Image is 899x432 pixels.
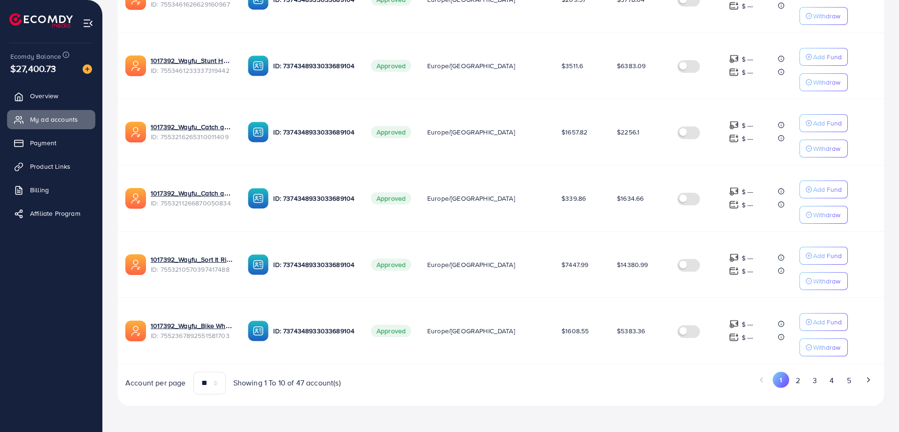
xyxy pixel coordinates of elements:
[799,272,848,290] button: Withdraw
[742,133,753,144] p: $ ---
[729,1,739,11] img: top-up amount
[742,0,753,12] p: $ ---
[273,126,355,138] p: ID: 7374348933033689104
[813,51,842,63] p: Add Fund
[807,372,823,389] button: Go to page 3
[561,260,588,269] span: $7447.99
[729,200,739,210] img: top-up amount
[427,326,515,336] span: Europe/[GEOGRAPHIC_DATA]
[248,188,269,209] img: ic-ba-acc.ded83a64.svg
[508,372,876,389] ul: Pagination
[30,91,58,101] span: Overview
[30,138,56,148] span: Payment
[7,204,95,223] a: Affiliate Program
[561,326,589,336] span: $1608.55
[729,67,739,77] img: top-up amount
[151,198,233,208] span: ID: 7553211266870050834
[813,250,842,261] p: Add Fund
[799,181,848,198] button: Add Fund
[248,321,269,341] img: ic-ba-acc.ded83a64.svg
[7,86,95,105] a: Overview
[83,64,92,74] img: image
[617,194,644,203] span: $1634.66
[860,372,876,388] button: Go to next page
[813,118,842,129] p: Add Fund
[151,122,233,132] a: 1017392_Wayfu_Catch and Feed_AND (2)
[617,260,648,269] span: $14380.99
[813,275,840,287] p: Withdraw
[799,73,848,91] button: Withdraw
[7,110,95,129] a: My ad accounts
[617,326,645,336] span: $5383.36
[561,61,583,71] span: $3511.6
[742,266,753,277] p: $ ---
[789,372,806,389] button: Go to page 2
[617,127,639,137] span: $2256.1
[30,185,49,195] span: Billing
[859,390,892,425] iframe: Chat
[151,321,233,340] div: <span class='underline'>1017392_Wayfu_Bike Wheelie_AND (2)</span></br>7552367892551581703
[799,313,848,331] button: Add Fund
[273,60,355,71] p: ID: 7374348933033689104
[151,122,233,141] div: <span class='underline'>1017392_Wayfu_Catch and Feed_AND (2)</span></br>7553216265310011409
[371,60,411,72] span: Approved
[561,127,587,137] span: $1657.82
[7,157,95,176] a: Product Links
[7,181,95,199] a: Billing
[371,259,411,271] span: Approved
[151,255,233,274] div: <span class='underline'>1017392_Wayfu_Sort It Right: Relax Puzzle_AND</span></br>7553210570397417488
[9,13,73,28] img: logo
[125,122,146,142] img: ic-ads-acc.e4c84228.svg
[427,61,515,71] span: Europe/[GEOGRAPHIC_DATA]
[813,342,840,353] p: Withdraw
[742,332,753,343] p: $ ---
[125,254,146,275] img: ic-ads-acc.e4c84228.svg
[125,377,186,388] span: Account per page
[729,187,739,196] img: top-up amount
[371,325,411,337] span: Approved
[273,259,355,270] p: ID: 7374348933033689104
[10,52,61,61] span: Ecomdy Balance
[729,253,739,263] img: top-up amount
[125,321,146,341] img: ic-ads-acc.e4c84228.svg
[151,189,233,198] a: 1017392_Wayfu_Catch and Feed_iOS (2)
[799,48,848,66] button: Add Fund
[729,332,739,342] img: top-up amount
[840,372,857,389] button: Go to page 5
[30,209,80,218] span: Affiliate Program
[30,162,70,171] span: Product Links
[813,316,842,328] p: Add Fund
[742,199,753,211] p: $ ---
[729,319,739,329] img: top-up amount
[151,56,233,75] div: <span class='underline'>1017392_Wayfu_Stunt Horizon_iOS (1)</span></br>7553461233337319442
[561,194,586,203] span: $339.86
[125,188,146,209] img: ic-ads-acc.e4c84228.svg
[371,192,411,204] span: Approved
[742,67,753,78] p: $ ---
[151,331,233,340] span: ID: 7552367892551581703
[799,338,848,356] button: Withdraw
[813,209,840,220] p: Withdraw
[742,54,753,65] p: $ ---
[7,134,95,152] a: Payment
[151,56,233,65] a: 1017392_Wayfu_Stunt Horizon_iOS (1)
[248,254,269,275] img: ic-ba-acc.ded83a64.svg
[729,134,739,143] img: top-up amount
[151,66,233,75] span: ID: 7553461233337319442
[233,377,341,388] span: Showing 1 To 10 of 47 account(s)
[823,372,840,389] button: Go to page 4
[427,194,515,203] span: Europe/[GEOGRAPHIC_DATA]
[813,10,840,22] p: Withdraw
[427,260,515,269] span: Europe/[GEOGRAPHIC_DATA]
[83,18,93,29] img: menu
[273,193,355,204] p: ID: 7374348933033689104
[742,120,753,131] p: $ ---
[813,143,840,154] p: Withdraw
[799,206,848,224] button: Withdraw
[799,114,848,132] button: Add Fund
[729,54,739,64] img: top-up amount
[273,325,355,337] p: ID: 7374348933033689104
[248,55,269,76] img: ic-ba-acc.ded83a64.svg
[742,186,753,197] p: $ ---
